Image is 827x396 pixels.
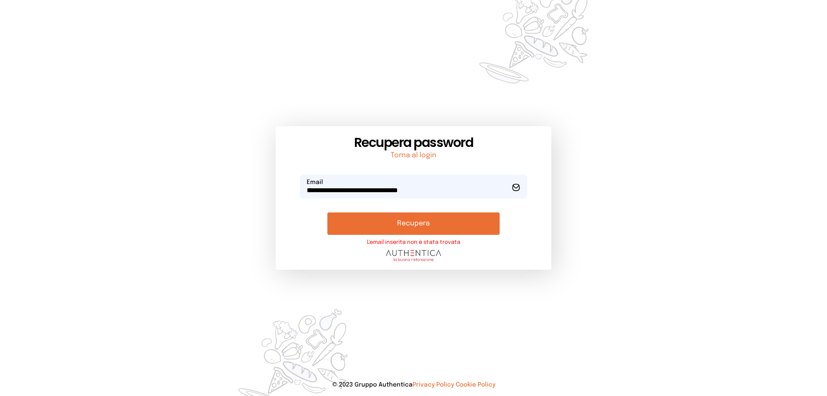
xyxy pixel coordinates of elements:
[413,382,454,388] a: Privacy Policy
[456,382,495,388] a: Cookie Policy
[327,238,500,246] small: L'email inserita non è stata trovata
[300,135,527,150] h1: Recupera password
[391,152,436,159] a: Torna al login
[386,250,441,261] img: logo.8f33a47.png
[327,212,500,235] button: Recupera
[14,380,813,389] p: © 2023 Gruppo Authentica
